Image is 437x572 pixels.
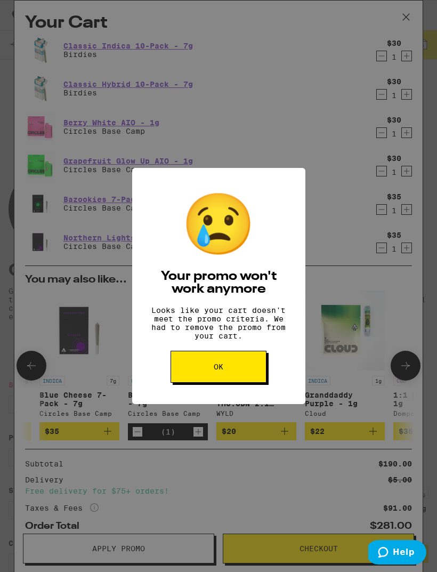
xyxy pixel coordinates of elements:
[214,363,223,370] span: OK
[171,351,266,383] button: OK
[148,306,289,340] p: Looks like your cart doesn't meet the promo criteria. We had to remove the promo from your cart.
[148,270,289,296] h2: Your promo won't work anymore
[368,540,426,567] iframe: Opens a widget where you can find more information
[181,189,256,260] div: 😢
